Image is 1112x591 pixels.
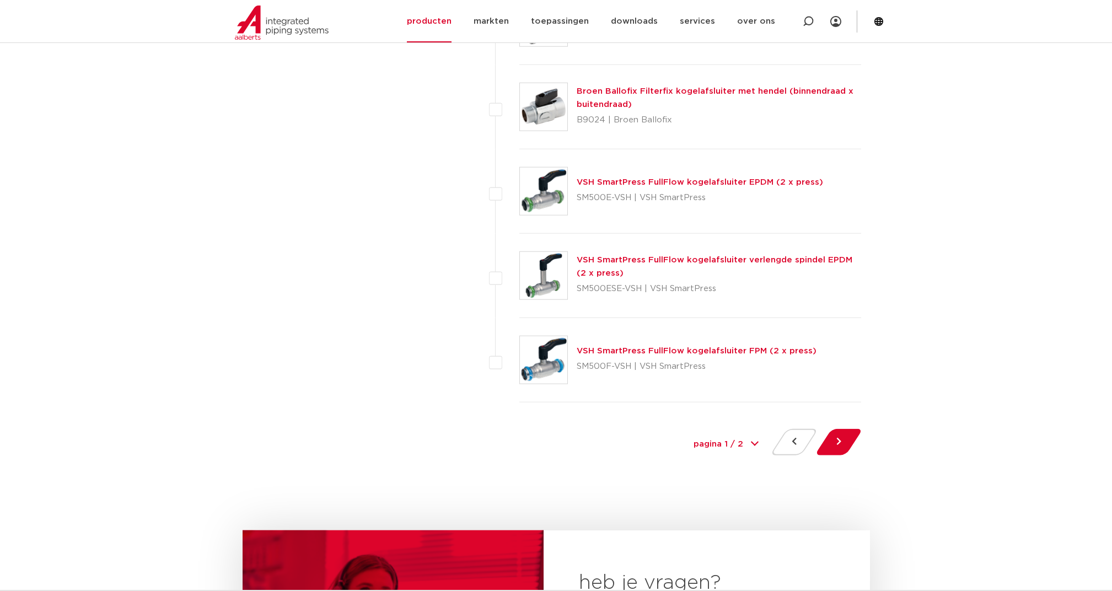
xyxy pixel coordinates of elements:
[520,336,567,384] img: Thumbnail for VSH SmartPress FullFlow kogelafsluiter FPM (2 x press)
[520,168,567,215] img: Thumbnail for VSH SmartPress FullFlow kogelafsluiter EPDM (2 x press)
[577,347,816,355] a: VSH SmartPress FullFlow kogelafsluiter FPM (2 x press)
[577,280,862,298] p: SM500ESE-VSH | VSH SmartPress
[577,87,853,109] a: Broen Ballofix Filterfix kogelafsluiter met hendel (binnendraad x buitendraad)
[577,178,823,186] a: VSH SmartPress FullFlow kogelafsluiter EPDM (2 x press)
[577,111,862,129] p: B9024 | Broen Ballofix
[520,252,567,299] img: Thumbnail for VSH SmartPress FullFlow kogelafsluiter verlengde spindel EPDM (2 x press)
[577,358,816,375] p: SM500F-VSH | VSH SmartPress
[577,189,823,207] p: SM500E-VSH | VSH SmartPress
[520,83,567,131] img: Thumbnail for Broen Ballofix Filterfix kogelafsluiter met hendel (binnendraad x buitendraad)
[577,256,852,277] a: VSH SmartPress FullFlow kogelafsluiter verlengde spindel EPDM (2 x press)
